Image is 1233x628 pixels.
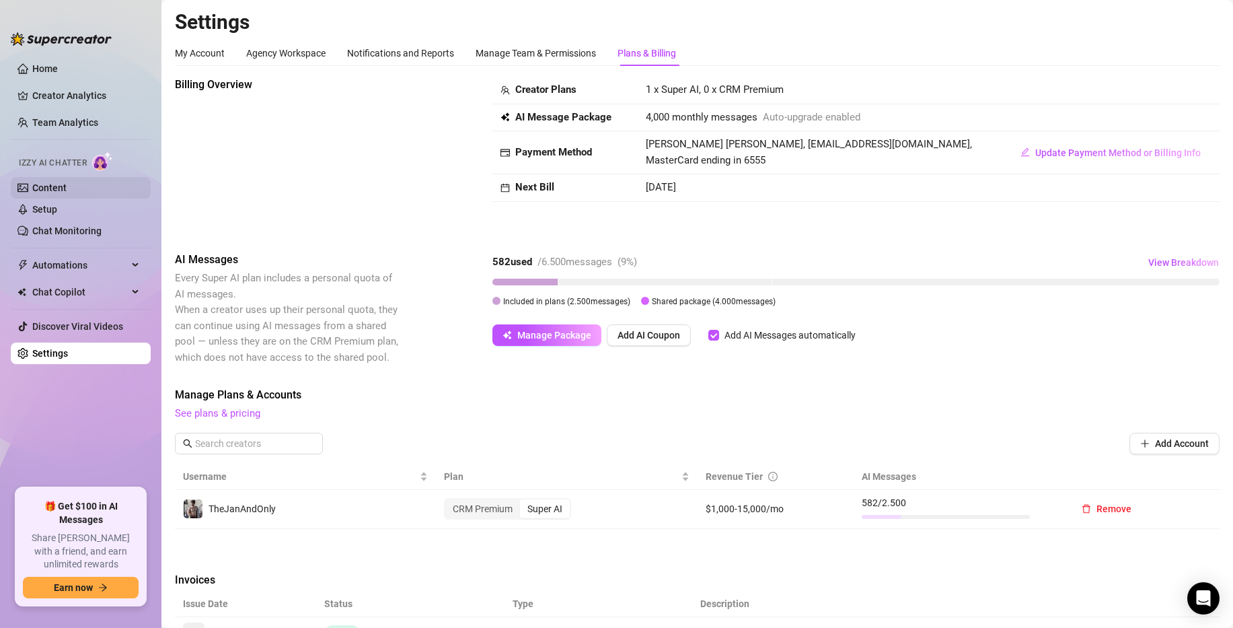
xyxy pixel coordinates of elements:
a: Setup [32,204,57,215]
strong: Payment Method [515,146,592,158]
span: Izzy AI Chatter [19,157,87,170]
div: My Account [175,46,225,61]
img: AI Chatter [92,151,113,171]
a: Settings [32,348,68,359]
div: Notifications and Reports [347,46,454,61]
span: Revenue Tier [706,471,763,482]
span: 1 x Super AI, 0 x CRM Premium [646,83,784,96]
span: 4,000 monthly messages [646,110,757,126]
th: Description [692,591,1069,617]
a: Chat Monitoring [32,225,102,236]
span: search [183,439,192,448]
th: Plan [436,464,697,490]
a: Discover Viral Videos [32,321,123,332]
div: Super AI [520,499,570,518]
span: AI Messages [175,252,401,268]
span: Billing Overview [175,77,401,93]
span: Auto-upgrade enabled [763,110,860,126]
strong: AI Message Package [515,111,611,123]
span: View Breakdown [1148,257,1219,268]
span: Remove [1096,503,1131,514]
th: Type [505,591,599,617]
span: Plan [444,469,678,484]
th: AI Messages [854,464,1063,490]
button: Update Payment Method or Billing Info [1010,142,1211,164]
a: Content [32,182,67,193]
span: Add Account [1155,438,1209,449]
span: Included in plans ( 2.500 messages) [503,297,630,306]
h2: Settings [175,9,1220,35]
span: Update Payment Method or Billing Info [1035,147,1201,158]
a: Home [32,63,58,74]
span: Every Super AI plan includes a personal quota of AI messages. When a creator uses up their person... [175,272,398,363]
div: CRM Premium [445,499,520,518]
span: ( 9 %) [618,256,637,268]
button: View Breakdown [1148,252,1220,273]
div: Manage Team & Permissions [476,46,596,61]
button: Remove [1071,498,1142,520]
button: Add AI Coupon [607,324,691,346]
div: Agency Workspace [246,46,326,61]
span: [PERSON_NAME] [PERSON_NAME], [EMAIL_ADDRESS][DOMAIN_NAME], MasterCard ending in 6555 [646,138,972,166]
div: Add AI Messages automatically [724,328,856,343]
span: credit-card [500,148,510,158]
strong: 582 used [492,256,532,268]
span: Username [183,469,417,484]
span: team [500,85,510,95]
img: logo-BBDzfeDw.svg [11,32,112,46]
span: plus [1140,439,1150,448]
th: Username [175,464,436,490]
img: TheJanAndOnly [184,499,202,518]
span: Automations [32,254,128,276]
span: Invoices [175,572,401,588]
div: Open Intercom Messenger [1187,582,1220,615]
img: Chat Copilot [17,287,26,297]
span: edit [1020,147,1030,157]
span: Share [PERSON_NAME] with a friend, and earn unlimited rewards [23,532,139,571]
span: 582 / 2.500 [862,495,1055,510]
span: arrow-right [98,583,108,592]
span: Earn now [54,582,93,593]
button: Manage Package [492,324,601,346]
span: Shared package ( 4.000 messages) [652,297,776,306]
div: Plans & Billing [618,46,676,61]
a: Creator Analytics [32,85,140,106]
span: Chat Copilot [32,281,128,303]
span: / 6.500 messages [537,256,612,268]
span: info-circle [768,472,778,481]
span: delete [1082,504,1091,514]
span: calendar [500,183,510,193]
button: Earn nowarrow-right [23,577,139,598]
input: Search creators [195,436,304,451]
th: Status [316,591,505,617]
a: See plans & pricing [175,407,260,419]
div: segmented control [444,498,571,520]
button: Add Account [1129,433,1220,454]
th: Issue Date [175,591,316,617]
span: Manage Plans & Accounts [175,387,1220,403]
span: TheJanAndOnly [209,503,276,514]
span: Manage Package [517,330,591,341]
td: $1,000-15,000/mo [698,490,854,529]
strong: Creator Plans [515,83,576,96]
span: [DATE] [646,181,676,193]
span: Add AI Coupon [618,330,680,341]
span: thunderbolt [17,260,28,271]
span: 🎁 Get $100 in AI Messages [23,500,139,526]
strong: Next Bill [515,181,554,193]
a: Team Analytics [32,117,98,128]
